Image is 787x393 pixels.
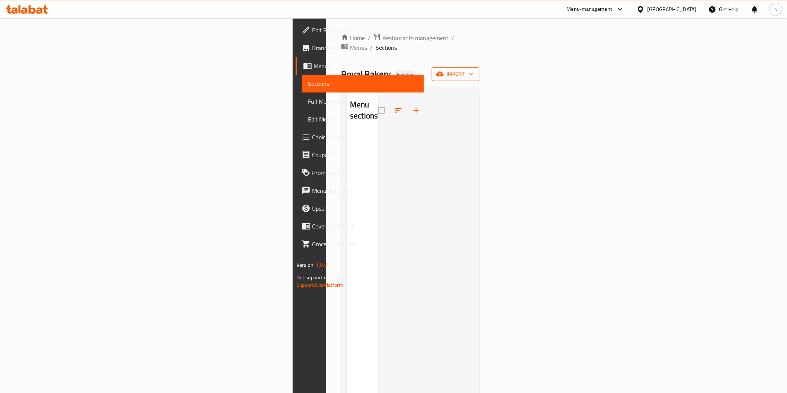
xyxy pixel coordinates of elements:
[438,69,473,79] span: import
[296,199,424,217] a: Upsell
[296,146,424,164] a: Coupons
[296,273,331,282] span: Get support on:
[312,150,418,159] span: Coupons
[312,168,418,177] span: Promotions
[407,101,425,119] button: Add section
[567,5,613,14] div: Menu-management
[296,280,344,290] a: Support.OpsPlatform
[452,33,454,42] li: /
[312,186,418,195] span: Menu disclaimer
[312,26,418,35] span: Edit Restaurant
[296,39,424,57] a: Branches
[296,217,424,235] a: Coverage Report
[308,79,418,88] span: Sections
[296,164,424,182] a: Promotions
[296,182,424,199] a: Menu disclaimer
[312,133,418,142] span: Choice Groups
[296,260,315,270] span: Version:
[347,128,379,134] nav: Menu sections
[302,75,424,92] a: Sections
[302,92,424,110] a: Full Menu View
[296,128,424,146] a: Choice Groups
[314,61,418,70] span: Menus
[296,21,424,39] a: Edit Restaurant
[648,5,697,13] div: [GEOGRAPHIC_DATA]
[316,260,327,270] span: 1.0.0
[296,235,424,253] a: Grocery Checklist
[312,240,418,249] span: Grocery Checklist
[308,97,418,106] span: Full Menu View
[312,204,418,213] span: Upsell
[312,222,418,231] span: Coverage Report
[302,110,424,128] a: Edit Menu
[432,67,479,81] button: import
[308,115,418,124] span: Edit Menu
[296,57,424,75] a: Menus
[312,43,418,52] span: Branches
[774,5,777,13] span: s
